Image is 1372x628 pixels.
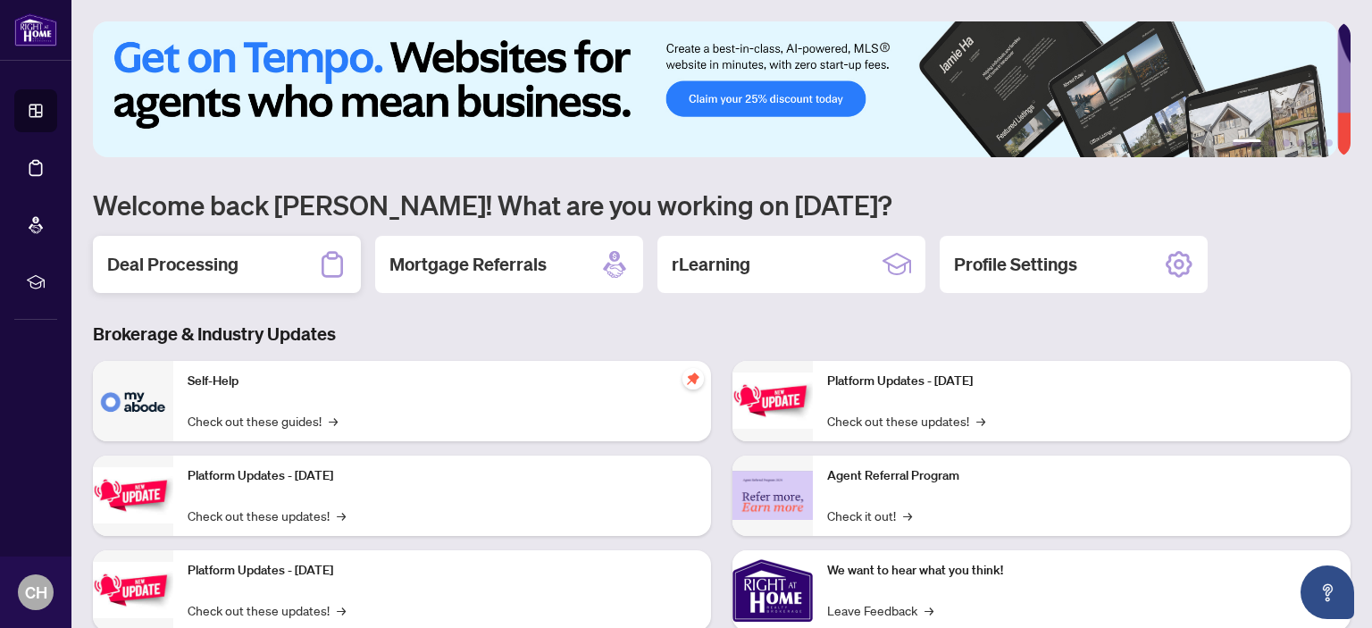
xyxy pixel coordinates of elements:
button: 3 [1283,139,1290,147]
button: 2 [1268,139,1276,147]
span: CH [25,580,47,605]
span: → [903,506,912,525]
a: Check out these updates!→ [188,600,346,620]
h2: rLearning [672,252,750,277]
span: → [924,600,933,620]
a: Check it out!→ [827,506,912,525]
span: → [337,600,346,620]
span: → [329,411,338,431]
a: Check out these updates!→ [827,411,985,431]
h2: Profile Settings [954,252,1077,277]
img: Platform Updates - September 16, 2025 [93,467,173,523]
img: Self-Help [93,361,173,441]
img: Slide 0 [93,21,1337,157]
p: Self-Help [188,372,697,391]
img: Platform Updates - July 21, 2025 [93,562,173,618]
p: Platform Updates - [DATE] [188,561,697,581]
p: Agent Referral Program [827,466,1336,486]
img: Agent Referral Program [732,471,813,520]
img: logo [14,13,57,46]
p: Platform Updates - [DATE] [188,466,697,486]
h2: Mortgage Referrals [389,252,547,277]
a: Check out these updates!→ [188,506,346,525]
h1: Welcome back [PERSON_NAME]! What are you working on [DATE]? [93,188,1351,222]
button: 5 [1311,139,1318,147]
button: Open asap [1301,565,1354,619]
img: Platform Updates - June 23, 2025 [732,373,813,429]
span: → [976,411,985,431]
button: 1 [1233,139,1261,147]
h3: Brokerage & Industry Updates [93,322,1351,347]
p: Platform Updates - [DATE] [827,372,1336,391]
button: 6 [1326,139,1333,147]
span: → [337,506,346,525]
p: We want to hear what you think! [827,561,1336,581]
a: Check out these guides!→ [188,411,338,431]
a: Leave Feedback→ [827,600,933,620]
button: 4 [1297,139,1304,147]
h2: Deal Processing [107,252,238,277]
span: pushpin [682,368,704,389]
